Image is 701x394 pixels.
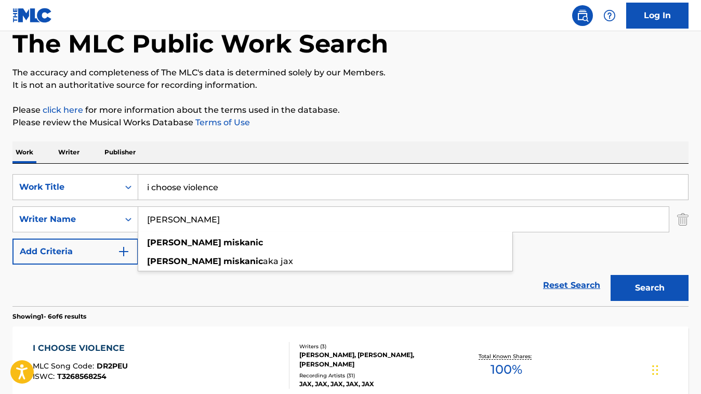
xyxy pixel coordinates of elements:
div: [PERSON_NAME], [PERSON_NAME], [PERSON_NAME] [299,350,450,369]
span: DR2PEU [97,361,128,371]
p: Writer [55,141,83,163]
p: Please review the Musical Works Database [12,116,689,129]
span: T3268568254 [57,372,107,381]
span: ISWC : [33,372,57,381]
a: Public Search [572,5,593,26]
a: Reset Search [538,274,605,297]
div: Writer Name [19,213,113,226]
div: Drag [652,354,658,386]
strong: [PERSON_NAME] [147,238,221,247]
button: Search [611,275,689,301]
p: Work [12,141,36,163]
h1: The MLC Public Work Search [12,28,388,59]
div: Help [599,5,620,26]
a: Terms of Use [193,117,250,127]
div: Recording Artists ( 31 ) [299,372,450,379]
img: search [576,9,589,22]
span: aka jax [263,256,293,266]
p: Publisher [101,141,139,163]
p: The accuracy and completeness of The MLC's data is determined solely by our Members. [12,67,689,79]
p: It is not an authoritative source for recording information. [12,79,689,91]
img: 9d2ae6d4665cec9f34b9.svg [117,245,130,258]
strong: miskanic [223,256,263,266]
p: Total Known Shares: [479,352,534,360]
img: help [603,9,616,22]
img: MLC Logo [12,8,52,23]
form: Search Form [12,174,689,306]
strong: miskanic [223,238,263,247]
div: I CHOOSE VIOLENCE [33,342,130,354]
strong: [PERSON_NAME] [147,256,221,266]
div: Work Title [19,181,113,193]
a: click here [43,105,83,115]
img: Delete Criterion [677,206,689,232]
p: Please for more information about the terms used in the database. [12,104,689,116]
button: Add Criteria [12,239,138,265]
p: Showing 1 - 6 of 6 results [12,312,86,321]
span: MLC Song Code : [33,361,97,371]
a: Log In [626,3,689,29]
iframe: Chat Widget [649,344,701,394]
div: Writers ( 3 ) [299,343,450,350]
div: JAX, JAX, JAX, JAX, JAX [299,379,450,389]
span: 100 % [491,360,522,379]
